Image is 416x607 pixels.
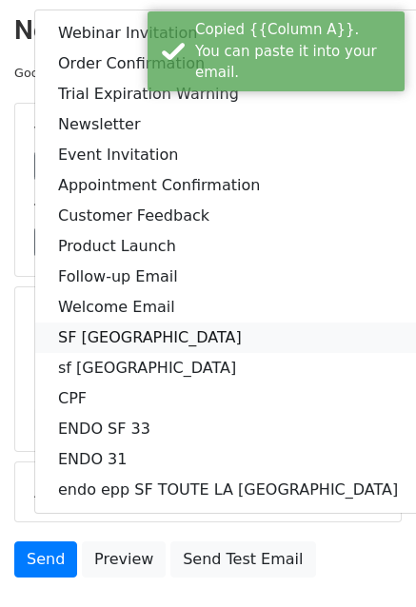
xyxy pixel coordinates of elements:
[82,541,166,578] a: Preview
[321,516,416,607] div: Widget de chat
[195,19,397,84] div: Copied {{Column A}}. You can paste it into your email.
[14,14,402,47] h2: New Campaign
[14,66,258,80] small: Google Sheet:
[14,541,77,578] a: Send
[170,541,315,578] a: Send Test Email
[321,516,416,607] iframe: Chat Widget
